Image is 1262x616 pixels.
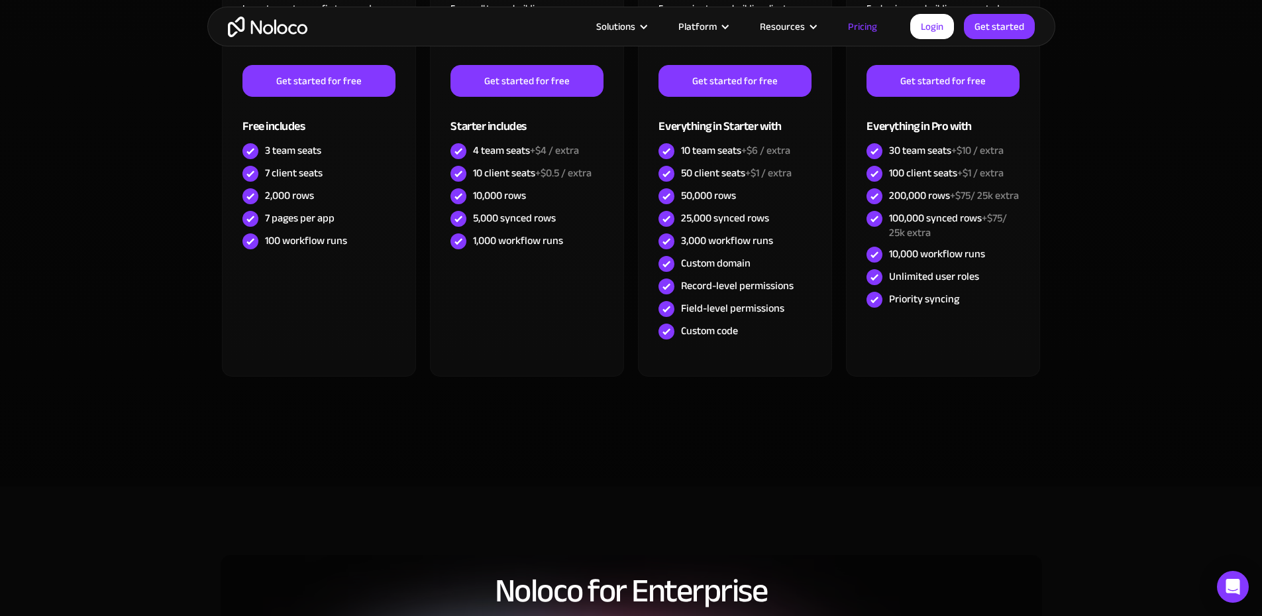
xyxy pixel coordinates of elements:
[658,97,811,140] div: Everything in Starter with
[889,188,1019,203] div: 200,000 rows
[681,233,773,248] div: 3,000 workflow runs
[889,292,959,306] div: Priority syncing
[658,65,811,97] a: Get started for free
[450,65,603,97] a: Get started for free
[681,256,751,271] div: Custom domain
[681,188,736,203] div: 50,000 rows
[242,97,395,140] div: Free includes
[265,143,321,158] div: 3 team seats
[1217,571,1249,603] div: Open Intercom Messenger
[910,14,954,39] a: Login
[681,324,738,338] div: Custom code
[596,18,635,35] div: Solutions
[450,97,603,140] div: Starter includes
[681,301,784,316] div: Field-level permissions
[950,186,1019,206] span: +$75/ 25k extra
[221,573,1042,609] h2: Noloco for Enterprise
[265,166,323,180] div: 7 client seats
[265,211,335,225] div: 7 pages per app
[889,208,1007,243] span: +$75/ 25k extra
[242,65,395,97] a: Get started for free
[473,211,556,225] div: 5,000 synced rows
[473,233,563,248] div: 1,000 workflow runs
[473,143,579,158] div: 4 team seats
[580,18,662,35] div: Solutions
[889,211,1019,240] div: 100,000 synced rows
[889,166,1004,180] div: 100 client seats
[678,18,717,35] div: Platform
[867,97,1019,140] div: Everything in Pro with
[760,18,805,35] div: Resources
[951,141,1004,160] span: +$10 / extra
[265,233,347,248] div: 100 workflow runs
[265,188,314,203] div: 2,000 rows
[530,141,579,160] span: +$4 / extra
[473,166,592,180] div: 10 client seats
[535,163,592,183] span: +$0.5 / extra
[957,163,1004,183] span: +$1 / extra
[681,143,790,158] div: 10 team seats
[228,17,307,37] a: home
[889,269,979,284] div: Unlimited user roles
[743,18,831,35] div: Resources
[889,143,1004,158] div: 30 team seats
[745,163,792,183] span: +$1 / extra
[662,18,743,35] div: Platform
[964,14,1035,39] a: Get started
[889,247,985,261] div: 10,000 workflow runs
[473,188,526,203] div: 10,000 rows
[681,166,792,180] div: 50 client seats
[741,141,790,160] span: +$6 / extra
[831,18,894,35] a: Pricing
[681,278,794,293] div: Record-level permissions
[867,65,1019,97] a: Get started for free
[681,211,769,225] div: 25,000 synced rows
